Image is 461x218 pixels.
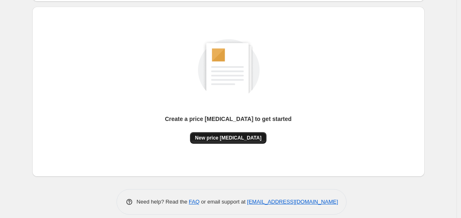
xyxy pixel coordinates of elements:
[190,132,266,144] button: New price [MEDICAL_DATA]
[247,199,338,205] a: [EMAIL_ADDRESS][DOMAIN_NAME]
[165,115,292,123] p: Create a price [MEDICAL_DATA] to get started
[195,135,261,141] span: New price [MEDICAL_DATA]
[200,199,247,205] span: or email support at
[189,199,200,205] a: FAQ
[137,199,189,205] span: Need help? Read the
